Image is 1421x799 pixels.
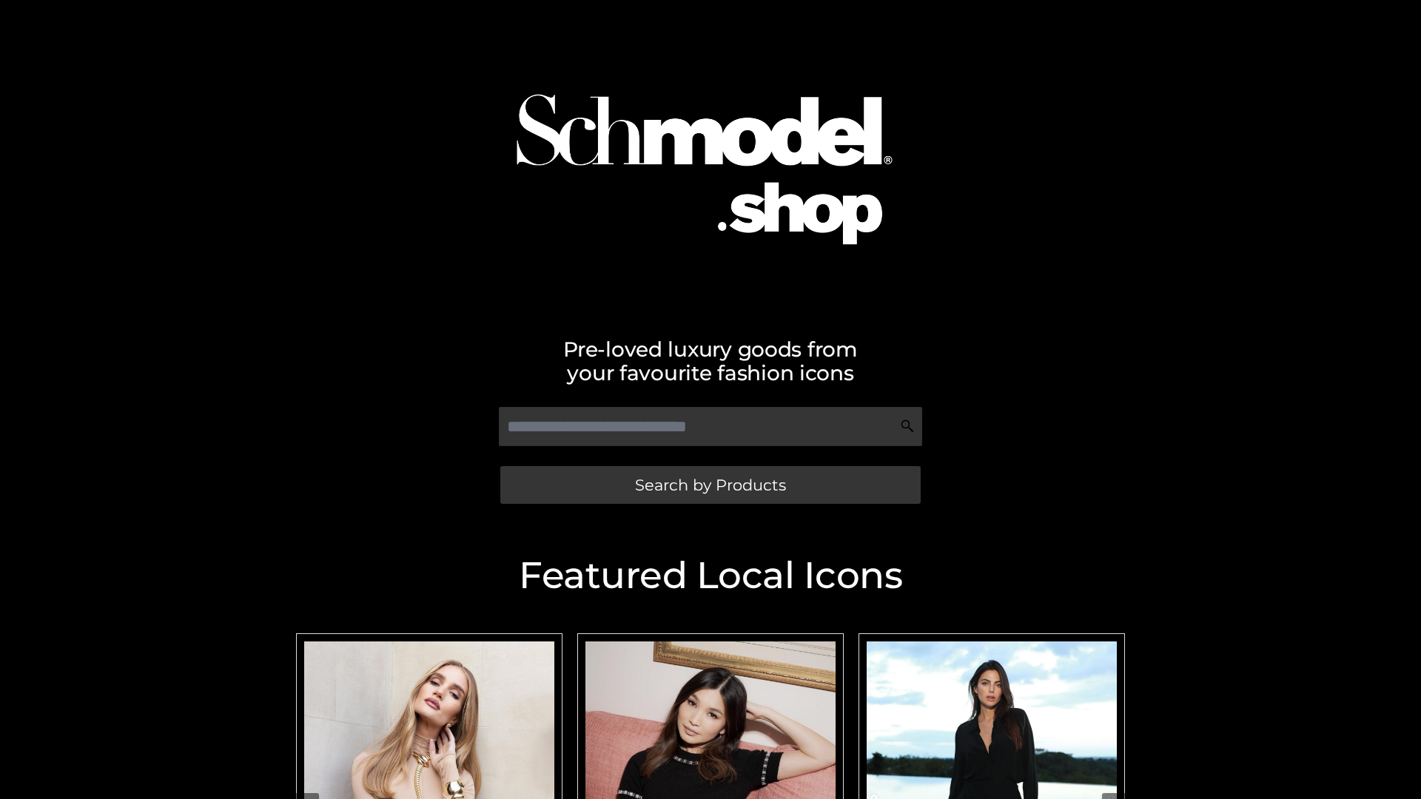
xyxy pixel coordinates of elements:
a: Search by Products [500,466,921,504]
h2: Featured Local Icons​ [289,557,1132,594]
h2: Pre-loved luxury goods from your favourite fashion icons [289,337,1132,385]
img: Search Icon [900,419,915,434]
span: Search by Products [635,477,786,493]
